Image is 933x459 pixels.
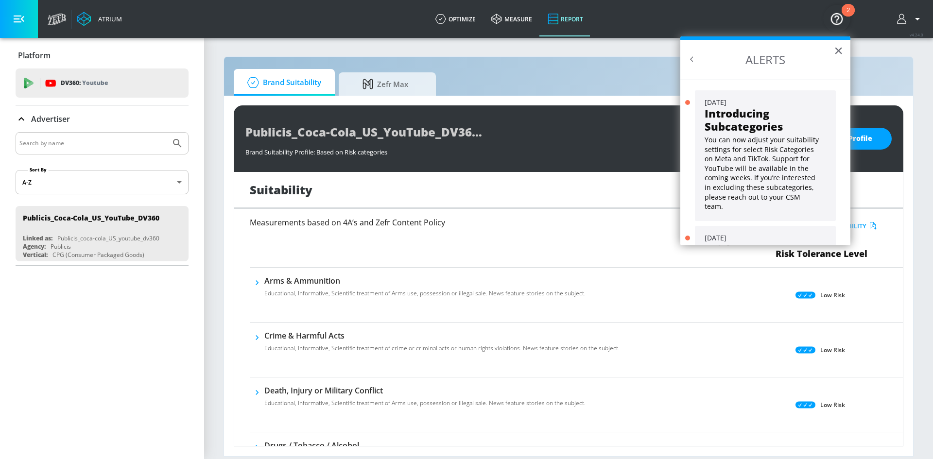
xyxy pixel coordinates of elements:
h6: Arms & Ammunition [264,275,586,286]
div: CPG (Consumer Packaged Goods) [52,251,144,259]
strong: Introducing Subcategories [705,106,783,133]
div: [DATE] [705,98,826,107]
h1: Suitability [250,182,312,198]
a: Atrium [77,12,122,26]
div: Publicis_Coca-Cola_US_YouTube_DV360 [23,213,159,222]
div: Brand Suitability Profile: Based on Risk categories [245,143,792,156]
h6: Crime & Harmful Acts [264,330,620,341]
div: Advertiser [16,132,189,265]
div: Advertiser [16,105,189,133]
nav: list of Advertiser [16,202,189,265]
p: Low Risk [820,400,845,410]
div: Crime & Harmful ActsEducational, Informative, Scientific treatment of crime or criminal acts or h... [264,330,620,358]
div: DV360: Youtube [16,68,189,98]
p: DV360: [61,78,108,88]
span: v 4.24.0 [910,32,923,37]
h6: Measurements based on 4A’s and Zefr Content Policy [250,219,685,226]
p: Low Risk [820,345,845,355]
p: Educational, Informative, Scientific treatment of Arms use, possession or illegal sale. News feat... [264,399,586,408]
span: Zefr Max [348,72,422,96]
div: [DATE] [705,233,826,243]
div: Vertical: [23,251,48,259]
div: Atrium [94,15,122,23]
div: Publicis [51,242,71,251]
div: Resource Center [680,36,850,245]
div: Publicis_Coca-Cola_US_YouTube_DV360Linked as:Publicis_coca-cola_US_youtube_dv360Agency:PublicisVe... [16,206,189,261]
p: You can now adjust your suitability settings for select Risk Categories on Meta and TikTok. Suppo... [705,135,819,211]
button: Open Resource Center, 2 new notifications [823,5,850,32]
span: Brand Suitability [243,71,321,94]
p: Youtube [82,78,108,88]
div: Linked as: [23,234,52,242]
h6: Death, Injury or Military Conflict [264,385,586,396]
a: measure [484,1,540,36]
strong: "Risky News" Youtube Setting [705,241,795,269]
div: 2 [847,10,850,23]
h6: Drugs / Tobacco / Alcohol [264,440,655,451]
button: Back to Resource Center Home [687,54,697,64]
div: Agency: [23,242,46,251]
a: Report [540,1,591,36]
label: Sort By [28,167,49,173]
p: Educational, Informative, Scientific treatment of crime or criminal acts or human rights violatio... [264,344,620,353]
span: Risk Tolerance Level [776,248,867,259]
a: optimize [428,1,484,36]
div: Platform [16,42,189,69]
p: Platform [18,50,51,61]
p: Educational, Informative, Scientific treatment of Arms use, possession or illegal sale. News feat... [264,289,586,298]
button: Close [834,43,843,58]
div: Arms & AmmunitionEducational, Informative, Scientific treatment of Arms use, possession or illega... [264,275,586,304]
div: Publicis_coca-cola_US_youtube_dv360 [57,234,159,242]
p: Advertiser [31,114,70,124]
div: Death, Injury or Military ConflictEducational, Informative, Scientific treatment of Arms use, pos... [264,385,586,413]
div: A-Z [16,170,189,194]
input: Search by name [19,137,167,150]
p: Low Risk [820,290,845,300]
h2: ALERTS [680,40,850,80]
